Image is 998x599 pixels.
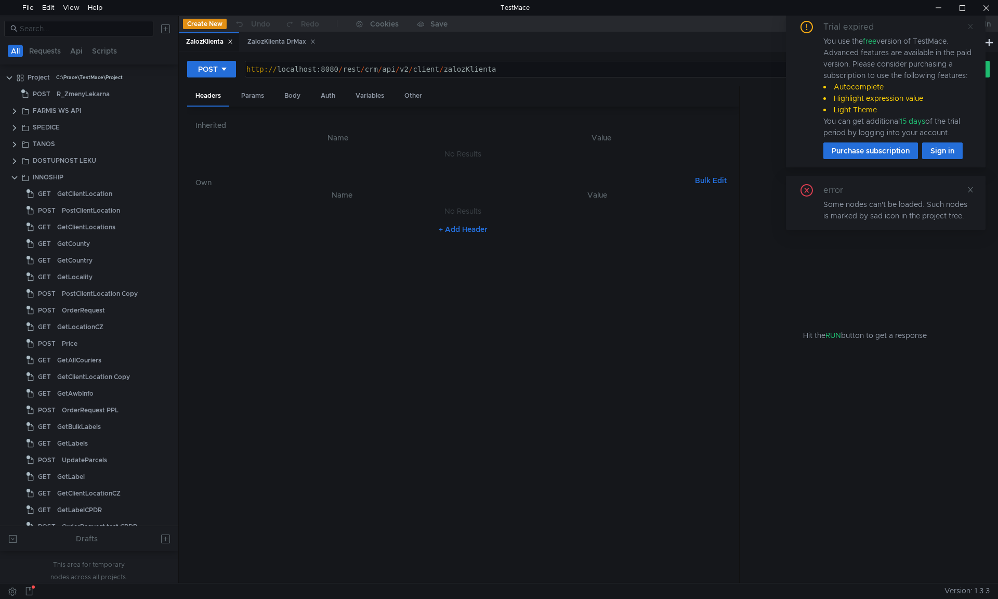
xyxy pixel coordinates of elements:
div: Auth [312,86,344,106]
div: FARMIS WS API [33,103,81,119]
span: POST [38,519,56,535]
div: Other [396,86,430,106]
span: GET [38,436,51,451]
button: Undo [227,16,278,32]
div: Price [62,336,77,351]
button: + Add Header [435,223,492,236]
span: GET [38,419,51,435]
div: ZalozKlienta [186,36,233,47]
div: GetLabels [57,436,88,451]
span: POST [38,336,56,351]
span: Hit the button to get a response [803,330,927,341]
span: POST [38,286,56,302]
div: GetLocality [57,269,93,285]
div: Headers [187,86,229,107]
nz-embed-empty: No Results [444,206,481,216]
div: GetBulkLabels [57,419,101,435]
span: free [863,36,876,46]
th: Name [204,132,472,144]
th: Name [212,189,472,201]
div: GetAllCouriers [57,353,101,368]
div: Trial expired [823,21,886,33]
div: SPEDICE [33,120,60,135]
button: Create New [183,19,227,29]
div: GetClientLocationCZ [57,486,121,501]
div: PostClientLocation [62,203,120,218]
div: GetClientLocations [57,219,115,235]
span: GET [38,469,51,485]
span: GET [38,319,51,335]
div: GetClientLocation [57,186,112,202]
div: GetLabelCPDR [57,502,102,518]
span: POST [38,203,56,218]
li: Highlight expression value [823,93,973,104]
div: Redo [301,18,319,30]
button: Api [67,45,86,57]
span: GET [38,386,51,401]
th: Value [472,132,731,144]
div: POST [198,63,218,75]
button: Sign in [922,142,963,159]
div: DOSTUPNOST LEKU [33,153,96,168]
li: Autocomplete [823,81,973,93]
span: GET [38,186,51,202]
div: You can get additional of the trial period by logging into your account. [823,115,973,138]
input: Search... [20,23,147,34]
span: POST [33,86,50,102]
th: Value [472,189,723,201]
div: OrderRequest test CPDR [62,519,137,535]
div: GetCounty [57,236,90,252]
span: GET [38,236,51,252]
div: OrderRequest PPL [62,402,119,418]
h6: Own [195,176,691,189]
div: GetCountry [57,253,93,268]
span: GET [38,253,51,268]
div: Cookies [370,18,399,30]
div: You use the version of TestMace. Advanced features are available in the paid version. Please cons... [823,35,973,138]
span: GET [38,369,51,385]
div: error [823,184,856,197]
div: R_ZmenyLekarna [57,86,110,102]
div: ZalozKlienta DrMax [247,36,316,47]
div: Variables [347,86,392,106]
div: Some nodes can't be loaded. Such nodes is marked by sad icon in the project tree. [823,199,973,222]
span: GET [38,486,51,501]
span: Version: 1.3.3 [944,583,990,598]
button: Scripts [89,45,120,57]
div: Undo [251,18,270,30]
div: C:\Prace\TestMace\Project [56,70,123,85]
div: PostClientLocation Copy [62,286,138,302]
span: 15 days [900,116,925,126]
span: POST [38,452,56,468]
span: GET [38,502,51,518]
h6: Inherited [195,119,731,132]
span: GET [38,219,51,235]
div: Save [430,20,448,28]
div: OrderRequest [62,303,105,318]
div: TANOS [33,136,55,152]
button: Bulk Edit [691,174,731,187]
div: Project [28,70,50,85]
div: Drafts [76,532,98,545]
span: GET [38,353,51,368]
span: GET [38,269,51,285]
span: POST [38,402,56,418]
li: Light Theme [823,104,973,115]
div: UpdateParcels [62,452,107,468]
button: All [8,45,23,57]
button: Purchase subscription [823,142,918,159]
span: RUN [825,331,841,340]
button: POST [187,61,236,77]
div: GetLocationCZ [57,319,103,335]
span: POST [38,303,56,318]
div: GetClientLocation Copy [57,369,130,385]
nz-embed-empty: No Results [444,149,481,159]
div: Body [276,86,309,106]
div: GetAwbInfo [57,386,94,401]
button: Requests [26,45,64,57]
div: GetLabel [57,469,85,485]
div: INNOSHIP [33,170,63,185]
div: Params [233,86,272,106]
button: Redo [278,16,326,32]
